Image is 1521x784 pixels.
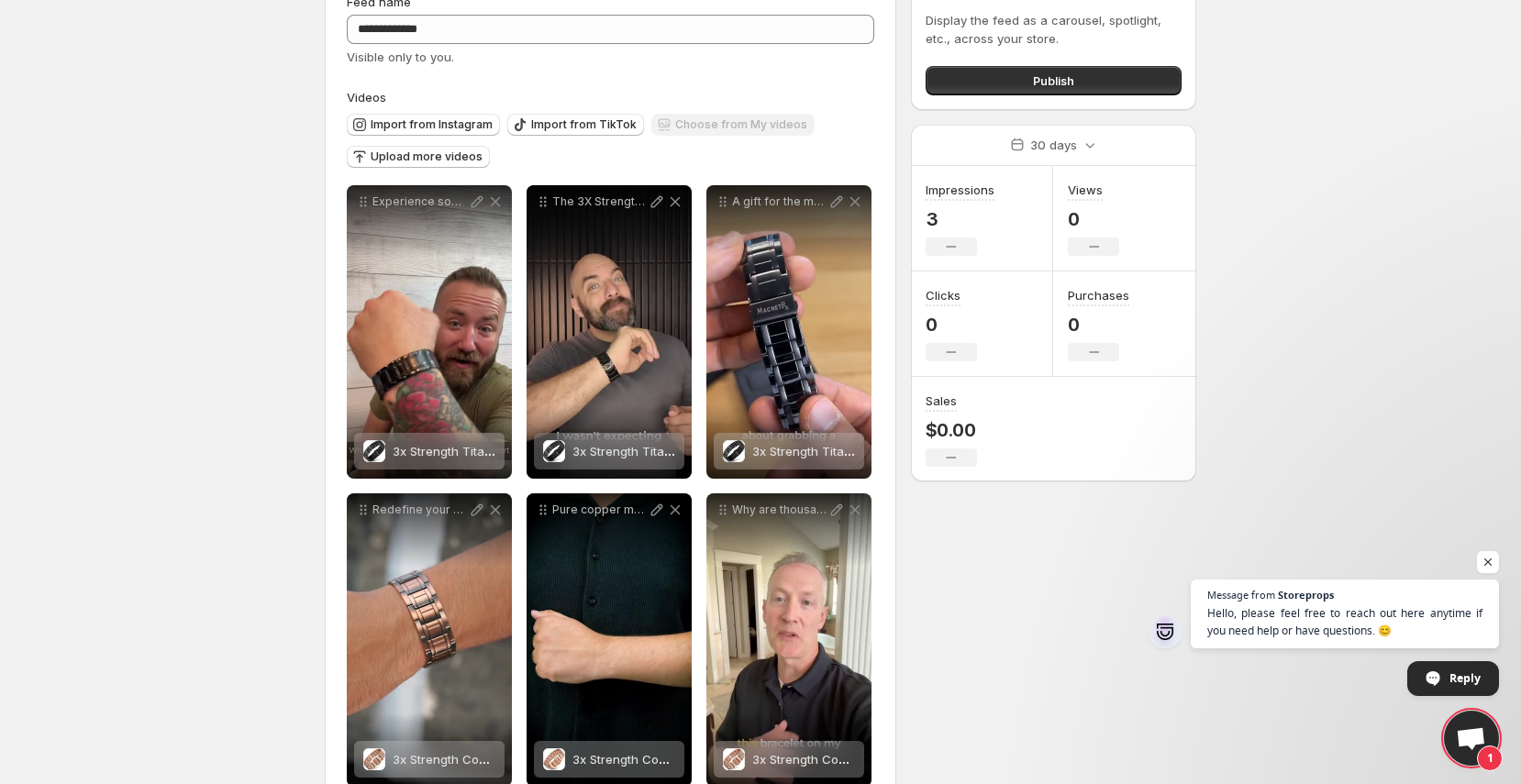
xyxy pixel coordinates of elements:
[552,194,648,209] p: The 3X Strength Titanium Magnetic Bracelet features an adjustable length and innovative fold-over...
[926,11,1182,48] p: Display the feed as a carousel, spotlight, etc., across your store.
[926,419,977,441] p: $0.00
[1068,286,1129,304] h3: Purchases
[543,748,565,770] img: 3x Strength Copper Magnetic Bracelet for Men (Legacy)
[347,114,500,136] button: Import from Instagram
[926,66,1182,95] button: Publish
[347,146,490,168] button: Upload more videos
[926,181,994,199] h3: Impressions
[572,444,892,458] span: 3x Strength Titanium Magnetic Bracelet for Men (Black)
[926,314,977,336] p: 0
[531,117,637,132] span: Import from TikTok
[752,752,1073,767] span: 3x Strength Copper Magnetic Bracelet for Men (Stealth)
[1030,136,1077,154] p: 30 days
[1068,208,1119,230] p: 0
[926,208,994,230] p: 3
[371,149,483,164] span: Upload more videos
[706,185,872,479] div: A gift for the man who has everythingexcept this Magnetic relief titanium craftsmanship and a pre...
[1033,72,1074,90] span: Publish
[752,444,1071,458] span: 3x Strength Titanium Magnetic Bracelet for Men (Black)
[372,502,468,517] p: Redefine your accessory game with our 3X Strength Pure Copper Bracelet For men who value style an...
[926,286,960,304] h3: Clicks
[507,114,644,136] button: Import from TikTok
[1207,604,1482,639] span: Hello, please feel free to reach out here anytime if you need help or have questions. 😊
[1068,181,1103,199] h3: Views
[393,752,714,767] span: 3x Strength Copper Magnetic Bracelet for Men (Stealth)
[552,502,648,517] p: Pure copper meets revolutionary magnetic technology 3X Strength Copper Bracelet Legacy is built f...
[1068,314,1129,336] p: 0
[371,117,493,132] span: Import from Instagram
[347,50,454,64] span: Visible only to you.
[1278,590,1334,600] span: Storeprops
[363,748,385,770] img: 3x Strength Copper Magnetic Bracelet for Men (Stealth)
[1477,745,1503,771] span: 1
[723,440,745,462] img: 3x Strength Titanium Magnetic Bracelet for Men (Black)
[1444,711,1499,766] div: Open chat
[732,194,827,209] p: A gift for the man who has everythingexcept this Magnetic relief titanium craftsmanship and a pre...
[543,440,565,462] img: 3x Strength Titanium Magnetic Bracelet for Men (Black)
[723,748,745,770] img: 3x Strength Copper Magnetic Bracelet for Men (Stealth)
[1449,662,1481,694] span: Reply
[363,440,385,462] img: 3x Strength Titanium Magnetic Bracelet for Men (Black)
[926,392,957,410] h3: Sales
[347,185,512,479] div: Experience soothing wrist relief with our 3X Magnetic Bracelet simplicity and effectiveness combi...
[732,502,827,517] p: Why are thousands of men switching to this copper bracelet Because its not just about style its a...
[393,444,712,458] span: 3x Strength Titanium Magnetic Bracelet for Men (Black)
[347,90,386,105] span: Videos
[1207,590,1275,600] span: Message from
[527,185,692,479] div: The 3X Strength Titanium Magnetic Bracelet features an adjustable length and innovative fold-over...
[572,752,896,767] span: 3x Strength Copper Magnetic Bracelet for Men (Legacy)
[372,194,468,209] p: Experience soothing wrist relief with our 3X Magnetic Bracelet simplicity and effectiveness combined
